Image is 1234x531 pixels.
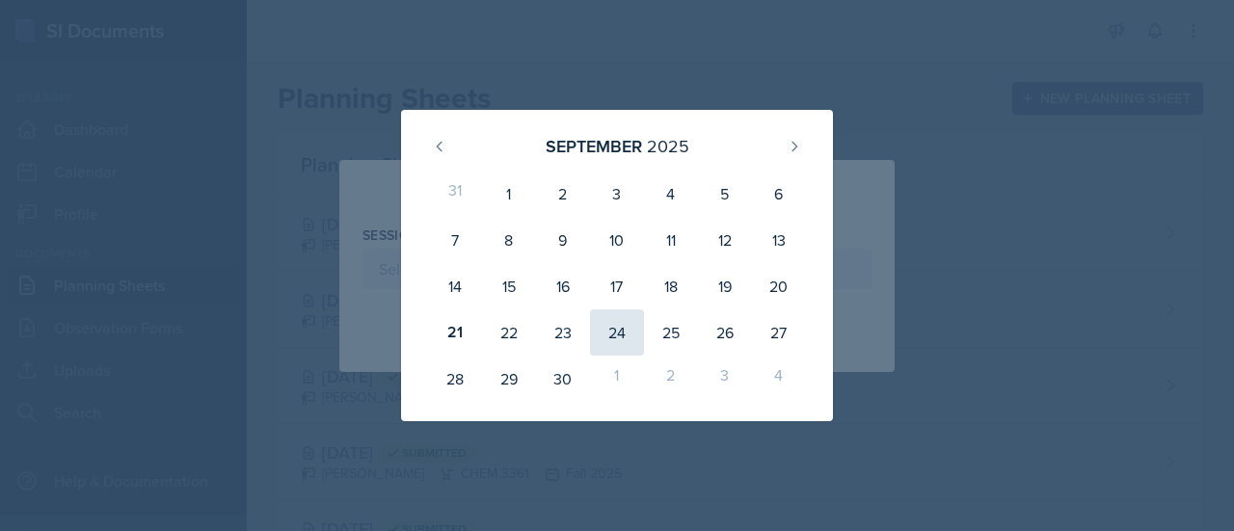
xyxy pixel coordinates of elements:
div: 31 [428,171,482,217]
div: 4 [752,356,806,402]
div: 16 [536,263,590,309]
div: 30 [536,356,590,402]
div: 2025 [647,133,689,159]
div: 28 [428,356,482,402]
div: 11 [644,217,698,263]
div: 7 [428,217,482,263]
div: 29 [482,356,536,402]
div: 14 [428,263,482,309]
div: 27 [752,309,806,356]
div: 8 [482,217,536,263]
div: 2 [536,171,590,217]
div: 1 [590,356,644,402]
div: 13 [752,217,806,263]
div: 23 [536,309,590,356]
div: September [546,133,642,159]
div: 2 [644,356,698,402]
div: 9 [536,217,590,263]
div: 3 [590,171,644,217]
div: 26 [698,309,752,356]
div: 19 [698,263,752,309]
div: 5 [698,171,752,217]
div: 1 [482,171,536,217]
div: 22 [482,309,536,356]
div: 24 [590,309,644,356]
div: 20 [752,263,806,309]
div: 12 [698,217,752,263]
div: 18 [644,263,698,309]
div: 4 [644,171,698,217]
div: 25 [644,309,698,356]
div: 21 [428,309,482,356]
div: 6 [752,171,806,217]
div: 17 [590,263,644,309]
div: 15 [482,263,536,309]
div: 10 [590,217,644,263]
div: 3 [698,356,752,402]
